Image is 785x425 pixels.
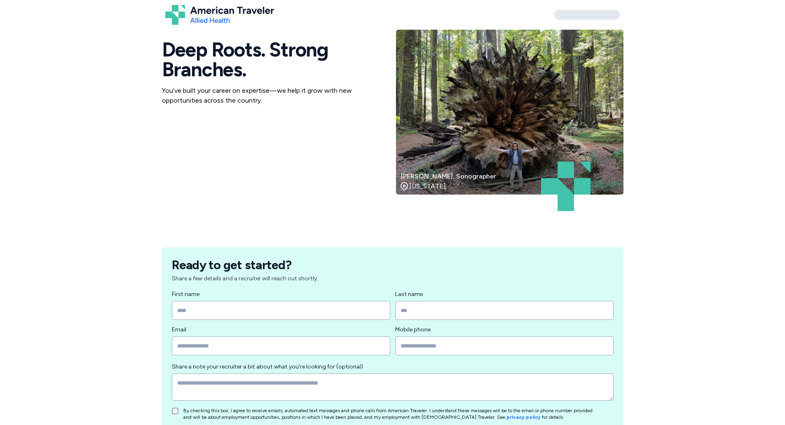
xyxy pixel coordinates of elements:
[172,325,390,335] label: Email
[172,301,390,320] input: First name
[172,362,614,372] label: Share a note your recruiter a bit about what you're looking for (optional)
[395,289,614,299] label: Last name
[162,86,389,106] div: You’ve built your career on expertise—we help it grow with new opportunities across the country.
[172,257,614,273] h1: Ready to get started?
[395,336,614,355] input: Mobile phone
[172,289,390,299] label: First name
[506,414,541,420] a: privacy policy
[399,181,496,191] div: [US_STATE]
[172,275,614,283] p: Share a few details and a recruiter will reach out shortly.
[183,407,600,420] p: By checking this box, I agree to receive emails, automated text messages and phone calls from Ame...
[395,325,614,335] label: Mobile phone
[172,336,390,355] input: Email
[165,5,274,25] img: American Traveler logo
[399,171,496,181] div: [PERSON_NAME], Sonographer
[162,40,389,79] h1: Deep Roots. Strong Branches.
[395,301,614,320] input: Last name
